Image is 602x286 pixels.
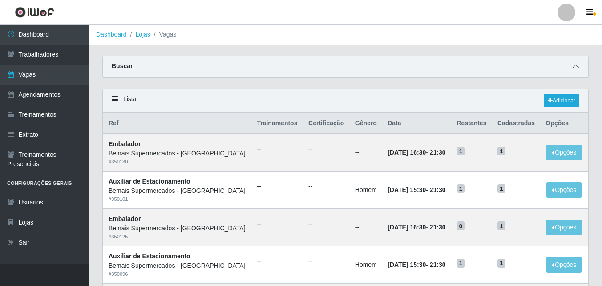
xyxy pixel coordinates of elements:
[546,182,582,198] button: Opções
[257,144,298,154] ul: --
[109,158,246,166] div: # 350130
[546,145,582,160] button: Opções
[109,215,141,222] strong: Embalador
[382,113,451,134] th: Data
[457,147,465,156] span: 1
[430,261,446,268] time: 21:30
[388,149,445,156] strong: -
[497,147,505,156] span: 1
[541,113,588,134] th: Opções
[109,186,246,196] div: Bemais Supermercados - [GEOGRAPHIC_DATA]
[257,257,298,266] ul: --
[109,140,141,147] strong: Embalador
[492,113,541,134] th: Cadastradas
[430,224,446,231] time: 21:30
[544,94,579,107] a: Adicionar
[112,62,133,69] strong: Buscar
[546,257,582,273] button: Opções
[546,220,582,235] button: Opções
[15,7,54,18] img: CoreUI Logo
[109,270,246,278] div: # 350096
[103,89,588,113] div: Lista
[109,261,246,270] div: Bemais Supermercados - [GEOGRAPHIC_DATA]
[150,30,177,39] li: Vagas
[257,219,298,229] ul: --
[388,186,445,193] strong: -
[308,144,344,154] ul: --
[457,259,465,268] span: 1
[89,25,602,45] nav: breadcrumb
[109,196,246,203] div: # 350101
[303,113,350,134] th: Certificação
[350,134,382,171] td: --
[350,208,382,246] td: --
[350,172,382,209] td: Homem
[109,178,190,185] strong: Auxiliar de Estacionamento
[257,182,298,191] ul: --
[457,184,465,193] span: 1
[497,221,505,230] span: 1
[251,113,303,134] th: Trainamentos
[308,219,344,229] ul: --
[497,184,505,193] span: 1
[388,186,426,193] time: [DATE] 15:30
[350,246,382,283] td: Homem
[388,224,426,231] time: [DATE] 16:30
[430,186,446,193] time: 21:30
[308,182,344,191] ul: --
[388,261,445,268] strong: -
[388,224,445,231] strong: -
[308,257,344,266] ul: --
[103,113,252,134] th: Ref
[109,224,246,233] div: Bemais Supermercados - [GEOGRAPHIC_DATA]
[135,31,150,38] a: Lojas
[452,113,492,134] th: Restantes
[430,149,446,156] time: 21:30
[388,149,426,156] time: [DATE] 16:30
[96,31,127,38] a: Dashboard
[109,149,246,158] div: Bemais Supermercados - [GEOGRAPHIC_DATA]
[497,259,505,268] span: 1
[109,233,246,241] div: # 350125
[457,221,465,230] span: 0
[109,253,190,260] strong: Auxiliar de Estacionamento
[350,113,382,134] th: Gênero
[388,261,426,268] time: [DATE] 15:30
